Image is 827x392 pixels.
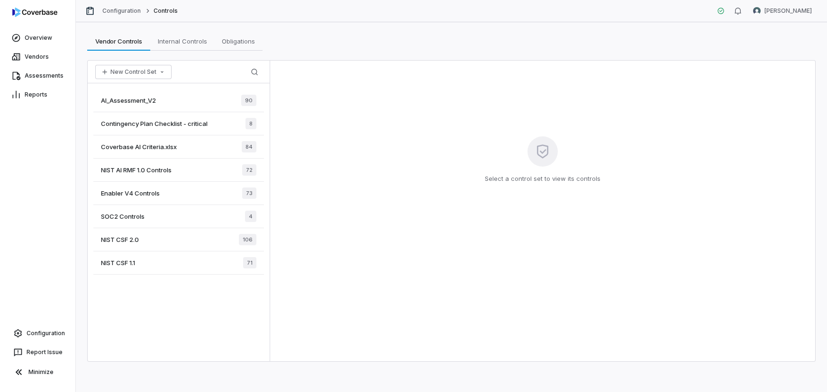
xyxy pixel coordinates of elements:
[242,187,256,199] span: 73
[2,48,73,65] a: Vendors
[764,7,812,15] span: [PERSON_NAME]
[485,174,600,184] p: Select a control set to view its controls
[93,135,264,159] a: Coverbase AI Criteria.xlsx84
[101,258,135,267] span: NIST CSF 1.1
[101,96,156,105] span: AI_Assessment_V2
[101,143,177,151] span: Coverbase AI Criteria.xlsx
[4,363,72,382] button: Minimize
[243,257,256,268] span: 71
[2,29,73,46] a: Overview
[101,212,145,221] span: SOC2 Controls
[241,95,256,106] span: 90
[245,211,256,222] span: 4
[12,8,57,17] img: logo-D7KZi-bG.svg
[239,234,256,245] span: 106
[101,189,160,197] span: Enabler V4 Controls
[154,7,178,15] span: Controls
[93,89,264,112] a: AI_Assessment_V290
[218,35,259,47] span: Obligations
[93,228,264,251] a: NIST CSF 2.0106
[2,86,73,103] a: Reports
[4,344,72,361] button: Report Issue
[747,4,818,18] button: Nic Weilbacher avatar[PERSON_NAME]
[242,141,256,152] span: 84
[93,205,264,228] a: SOC2 Controls4
[154,35,211,47] span: Internal Controls
[101,119,208,128] span: Contingency Plan Checklist - critical
[4,325,72,342] a: Configuration
[102,7,141,15] a: Configuration
[93,251,264,275] a: NIST CSF 1.171
[753,7,761,15] img: Nic Weilbacher avatar
[93,159,264,182] a: NIST AI RMF 1.0 Controls72
[101,166,172,174] span: NIST AI RMF 1.0 Controls
[245,118,256,129] span: 8
[101,235,139,244] span: NIST CSF 2.0
[93,112,264,135] a: Contingency Plan Checklist - critical8
[93,182,264,205] a: Enabler V4 Controls73
[242,164,256,176] span: 72
[2,67,73,84] a: Assessments
[91,35,146,47] span: Vendor Controls
[95,65,172,79] button: New Control Set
